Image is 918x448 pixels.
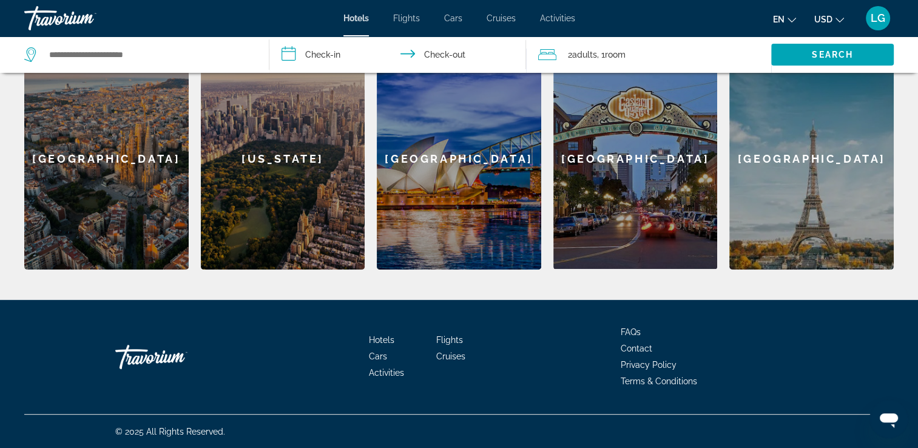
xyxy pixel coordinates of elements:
a: Travorium [115,339,237,375]
a: Hotels [343,13,369,23]
a: Travorium [24,2,146,34]
span: 2 [567,46,596,63]
a: Activities [369,368,404,378]
span: Adults [572,50,596,59]
button: Search [771,44,894,66]
a: Flights [436,335,463,345]
a: Cars [369,351,387,361]
a: Activities [540,13,575,23]
a: Flights [393,13,420,23]
a: Hotels [369,335,394,345]
span: Search [812,50,853,59]
a: Privacy Policy [621,360,677,370]
a: Cruises [436,351,465,361]
a: [US_STATE] [201,49,365,270]
iframe: Button to launch messaging window [869,399,908,438]
button: User Menu [862,5,894,31]
span: LG [871,12,885,24]
a: Terms & Conditions [621,376,697,386]
span: USD [814,15,832,24]
span: Room [604,50,625,59]
span: en [773,15,785,24]
a: Cars [444,13,462,23]
span: © 2025 All Rights Reserved. [115,427,225,436]
a: [GEOGRAPHIC_DATA] [377,49,541,270]
a: Cruises [487,13,516,23]
button: Check in and out dates [269,36,527,73]
span: , 1 [596,46,625,63]
a: [GEOGRAPHIC_DATA] [729,49,894,270]
a: FAQs [621,327,641,337]
button: Travelers: 2 adults, 0 children [526,36,771,73]
a: [GEOGRAPHIC_DATA] [553,49,718,270]
a: [GEOGRAPHIC_DATA] [24,49,189,270]
button: Change currency [814,10,844,28]
a: Contact [621,344,652,353]
button: Change language [773,10,796,28]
